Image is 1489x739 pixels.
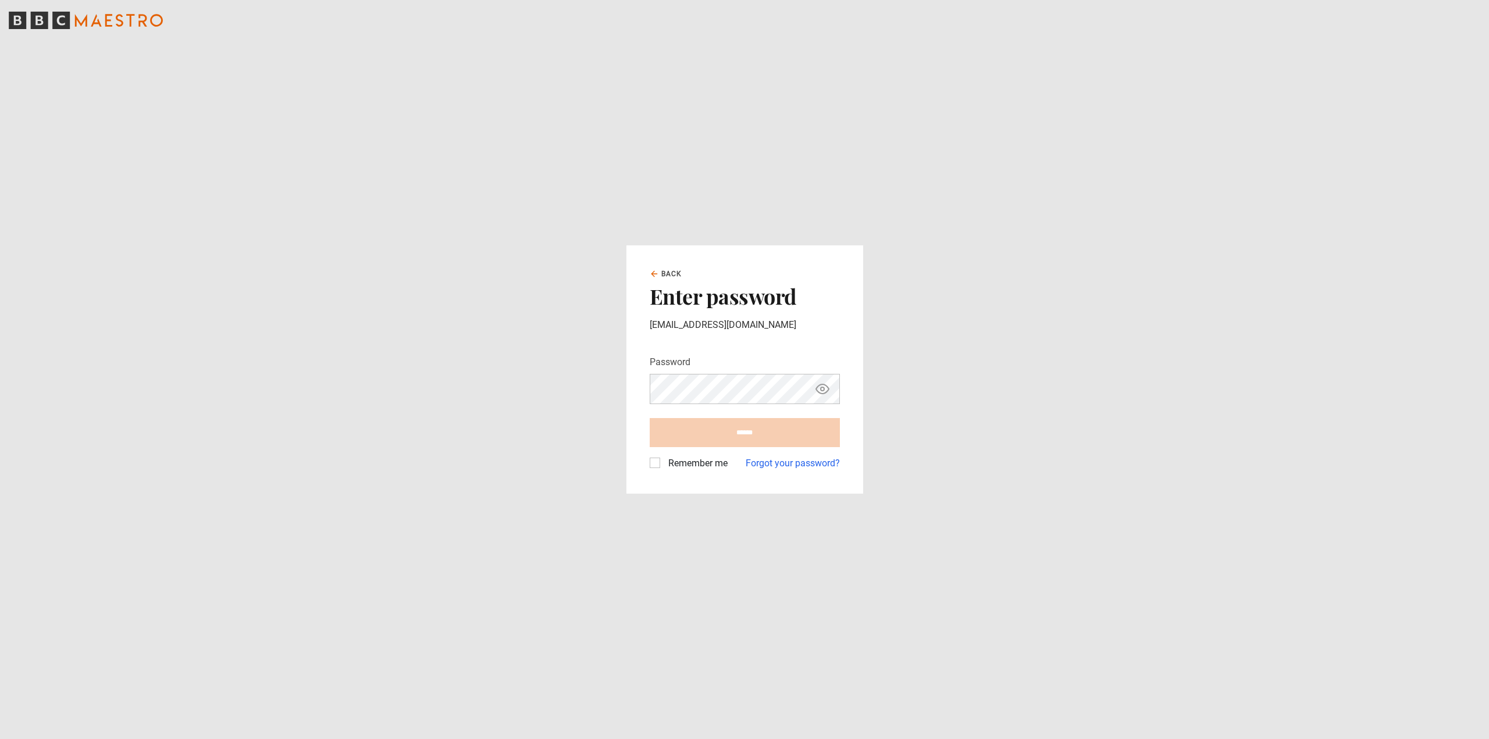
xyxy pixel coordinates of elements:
[650,318,840,332] p: [EMAIL_ADDRESS][DOMAIN_NAME]
[746,456,840,470] a: Forgot your password?
[9,12,163,29] svg: BBC Maestro
[650,355,690,369] label: Password
[661,269,682,279] span: Back
[664,456,728,470] label: Remember me
[813,379,832,399] button: Show password
[650,269,682,279] a: Back
[650,284,840,308] h2: Enter password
